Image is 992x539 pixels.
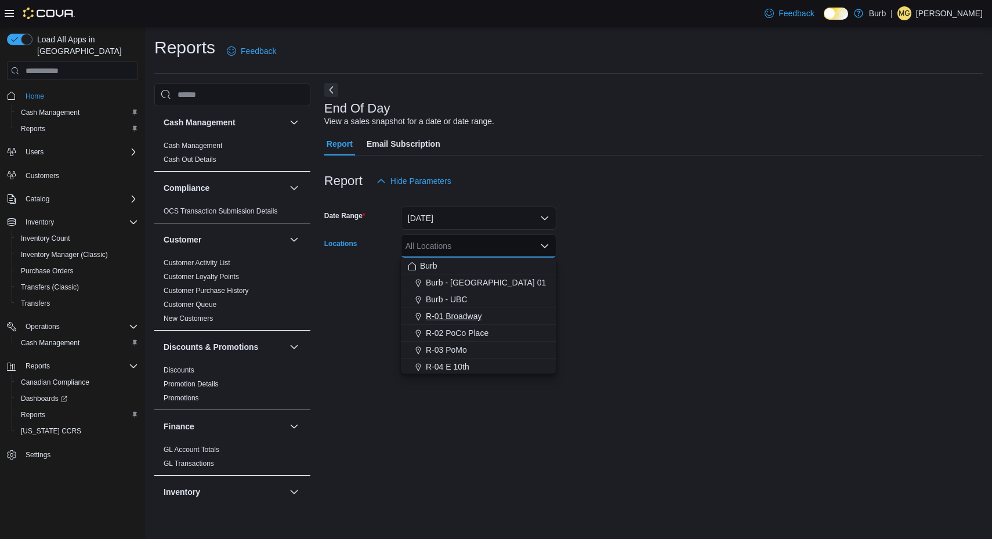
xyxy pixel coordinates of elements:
[164,141,222,150] span: Cash Management
[16,296,138,310] span: Transfers
[21,338,79,348] span: Cash Management
[824,8,848,20] input: Dark Mode
[16,296,55,310] a: Transfers
[26,322,60,331] span: Operations
[21,378,89,387] span: Canadian Compliance
[287,181,301,195] button: Compliance
[21,359,138,373] span: Reports
[779,8,814,19] span: Feedback
[164,155,216,164] a: Cash Out Details
[21,426,81,436] span: [US_STATE] CCRS
[12,423,143,439] button: [US_STATE] CCRS
[21,89,49,103] a: Home
[16,375,94,389] a: Canadian Compliance
[26,361,50,371] span: Reports
[21,410,45,419] span: Reports
[164,394,199,402] a: Promotions
[26,450,50,460] span: Settings
[16,264,138,278] span: Purchase Orders
[21,145,138,159] span: Users
[164,234,201,245] h3: Customer
[2,144,143,160] button: Users
[420,260,437,272] span: Burb
[26,147,44,157] span: Users
[164,393,199,403] span: Promotions
[401,207,556,230] button: [DATE]
[426,361,469,372] span: R-04 E 10th
[164,460,214,468] a: GL Transactions
[401,359,556,375] button: R-04 E 10th
[324,211,365,220] label: Date Range
[164,273,239,281] a: Customer Loyalty Points
[21,448,55,462] a: Settings
[324,115,494,128] div: View a sales snapshot for a date or date range.
[372,169,456,193] button: Hide Parameters
[164,486,200,498] h3: Inventory
[164,207,278,216] span: OCS Transaction Submission Details
[16,408,138,422] span: Reports
[869,6,886,20] p: Burb
[760,2,819,25] a: Feedback
[21,108,79,117] span: Cash Management
[324,102,390,115] h3: End Of Day
[2,319,143,335] button: Operations
[21,124,45,133] span: Reports
[21,145,48,159] button: Users
[164,446,219,454] a: GL Account Totals
[154,36,215,59] h1: Reports
[12,374,143,390] button: Canadian Compliance
[16,248,138,262] span: Inventory Manager (Classic)
[16,264,78,278] a: Purchase Orders
[324,174,363,188] h3: Report
[12,121,143,137] button: Reports
[21,320,138,334] span: Operations
[401,308,556,325] button: R-01 Broadway
[164,301,216,309] a: Customer Queue
[12,390,143,407] a: Dashboards
[401,291,556,308] button: Burb - UBC
[21,169,64,183] a: Customers
[2,358,143,374] button: Reports
[12,230,143,247] button: Inventory Count
[16,375,138,389] span: Canadian Compliance
[164,341,258,353] h3: Discounts & Promotions
[21,299,50,308] span: Transfers
[426,277,546,288] span: Burb - [GEOGRAPHIC_DATA] 01
[164,459,214,468] span: GL Transactions
[241,45,276,57] span: Feedback
[16,392,138,406] span: Dashboards
[287,340,301,354] button: Discounts & Promotions
[16,122,138,136] span: Reports
[26,171,59,180] span: Customers
[426,344,467,356] span: R-03 PoMo
[401,258,556,274] button: Burb
[16,248,113,262] a: Inventory Manager (Classic)
[401,258,556,443] div: Choose from the following options
[16,336,138,350] span: Cash Management
[21,88,138,103] span: Home
[16,106,138,120] span: Cash Management
[164,182,285,194] button: Compliance
[222,39,281,63] a: Feedback
[2,191,143,207] button: Catalog
[540,241,549,251] button: Close list of options
[164,155,216,164] span: Cash Out Details
[16,424,138,438] span: Washington CCRS
[21,320,64,334] button: Operations
[890,6,893,20] p: |
[327,132,353,155] span: Report
[12,104,143,121] button: Cash Management
[154,443,310,475] div: Finance
[164,486,285,498] button: Inventory
[16,122,50,136] a: Reports
[2,446,143,463] button: Settings
[26,92,44,101] span: Home
[21,266,74,276] span: Purchase Orders
[899,6,910,20] span: MG
[164,234,285,245] button: Customer
[16,392,72,406] a: Dashboards
[12,407,143,423] button: Reports
[164,258,230,267] span: Customer Activity List
[12,279,143,295] button: Transfers (Classic)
